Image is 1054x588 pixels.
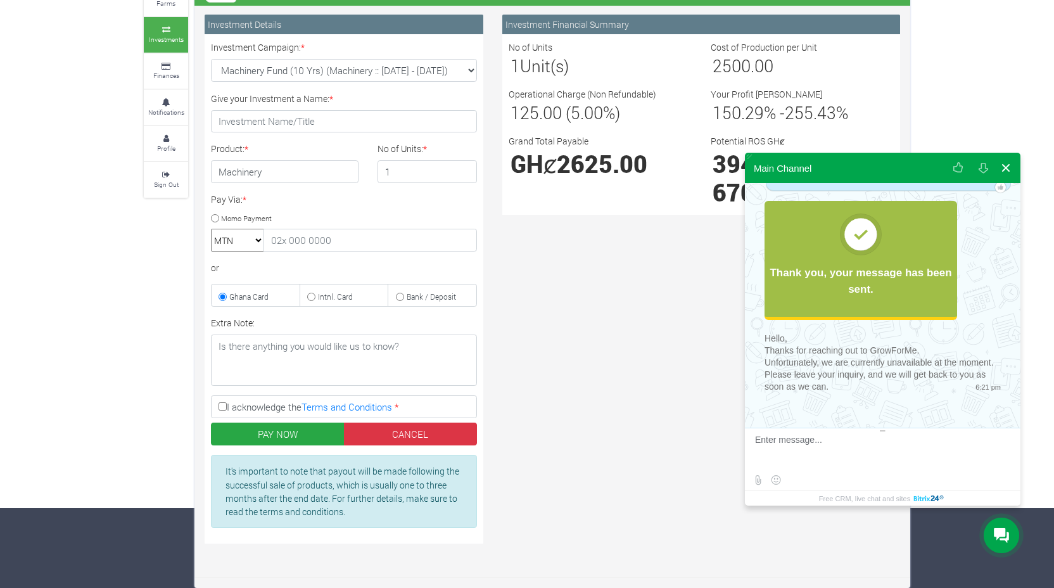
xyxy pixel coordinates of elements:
a: Investments [144,17,188,52]
label: I acknowledge the [211,395,477,418]
div: Main Channel [754,163,811,174]
span: Free CRM, live chat and sites [819,491,910,506]
small: Bank / Deposit [407,291,456,302]
label: Your Profit [PERSON_NAME] [711,87,822,101]
h4: Machinery [211,160,359,183]
a: Profile [144,126,188,161]
label: Send file [750,472,766,488]
h3: % - % [713,103,892,123]
small: Ghana Card [229,291,269,302]
input: 02x 000 0000 [263,229,477,252]
input: Ghana Card [219,293,227,301]
div: Investment Details [205,15,483,34]
small: Intnl. Card [318,291,353,302]
input: Bank / Deposit [396,293,404,301]
a: Terms and Conditions [302,400,392,413]
span: 255.43 [785,101,836,124]
label: Extra Note: [211,316,255,329]
div: or [211,261,477,274]
p: It's important to note that payout will be made following the successful sale of products, which ... [225,464,462,518]
span: 125.00 (5.00%) [511,101,620,124]
label: Give your Investment a Name: [211,92,333,105]
button: Close widget [994,153,1017,183]
label: Investment Campaign: [211,41,305,54]
span: 2500.00 [713,54,773,77]
span: 6705.00 [713,177,803,208]
small: Investments [149,35,184,44]
small: Finances [153,71,179,80]
input: Intnl. Card [307,293,315,301]
span: 2625.00 [557,148,647,179]
input: Momo Payment [211,214,219,222]
input: Investment Name/Title [211,110,477,133]
label: Grand Total Payable [509,134,588,148]
span: 150.29 [713,101,764,124]
a: Notifications [144,90,188,125]
button: Download conversation history [972,153,994,183]
label: No of Units [509,41,552,54]
button: Rate our service [947,153,970,183]
span: 6:21 pm [969,381,1001,393]
label: Operational Charge (Non Refundable) [509,87,656,101]
label: Cost of Production per Unit [711,41,817,54]
span: 1 [511,54,520,77]
button: PAY NOW [211,423,345,445]
small: Notifications [148,108,184,117]
a: CANCEL [344,423,478,445]
small: Profile [157,144,175,153]
a: Free CRM, live chat and sites [819,491,946,506]
a: Finances [144,54,188,89]
h3: Unit(s) [511,56,690,76]
div: Investment Financial Summary [502,15,900,34]
span: 3945.00 [713,148,803,179]
label: Product: [211,142,248,155]
div: Thank you, your message has been sent. [765,265,957,298]
label: Pay Via: [211,193,246,206]
h1: GHȼ [511,150,690,178]
label: Potential ROS GHȼ [711,134,785,148]
button: Select emoticon [768,472,784,488]
h1: - [713,150,892,207]
label: No of Units: [378,142,427,155]
span: Hello, Thanks for reaching out to GrowForMe. Unfortunately, we are currently unavailable at the m... [765,333,994,392]
input: I acknowledge theTerms and Conditions * [219,402,227,411]
small: Sign Out [154,180,179,189]
a: Sign Out [144,162,188,197]
small: Momo Payment [221,213,272,222]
